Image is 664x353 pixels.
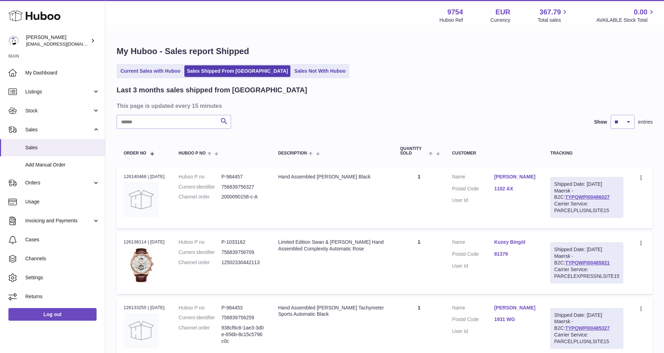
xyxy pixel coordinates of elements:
[25,293,100,300] span: Returns
[452,197,494,204] dt: User Id
[8,35,19,46] img: info@fieldsluxury.london
[452,251,494,259] dt: Postal Code
[278,151,307,156] span: Description
[452,316,494,325] dt: Postal Code
[179,305,222,311] dt: Huboo P no
[221,184,264,190] dd: 756839756327
[554,201,619,214] div: Carrier Service: PARCELPLUSNLSITE15
[554,181,619,188] div: Shipped Date: [DATE]
[452,151,537,156] div: Customer
[124,239,165,245] div: 126138114 | [DATE]
[278,239,386,252] div: Limited Edition Swan & [PERSON_NAME] Hand Assembled Complexity Automatic Rose
[554,312,619,319] div: Shipped Date: [DATE]
[538,17,569,24] span: Total sales
[117,85,307,95] h2: Last 3 months sales shipped from [GEOGRAPHIC_DATA]
[179,184,222,190] dt: Current identifier
[179,259,222,266] dt: Channel order
[494,185,536,192] a: 1102 AX
[400,146,427,156] span: Quantity Sold
[221,325,264,345] dd: 938cf6c6-1ae3-3d0e-856b-8c15c5796c0c
[447,7,463,17] strong: 9754
[452,328,494,335] dt: User Id
[25,255,100,262] span: Channels
[554,246,619,253] div: Shipped Date: [DATE]
[25,107,92,114] span: Stock
[124,248,159,283] img: 97541756811602.jpg
[596,7,656,24] a: 0.00 AVAILABLE Stock Total
[452,185,494,194] dt: Postal Code
[25,236,100,243] span: Cases
[550,151,623,156] div: Tracking
[538,7,569,24] a: 367.79 Total sales
[26,41,103,47] span: [EMAIL_ADDRESS][DOMAIN_NAME]
[25,274,100,281] span: Settings
[179,239,222,246] dt: Huboo P no
[179,194,222,200] dt: Channel order
[221,249,264,256] dd: 756839756709
[596,17,656,24] span: AVAILABLE Stock Total
[221,239,264,246] dd: P-1033162
[565,194,610,200] a: TYPQWPI00486027
[8,308,97,321] a: Log out
[184,65,290,77] a: Sales Shipped From [GEOGRAPHIC_DATA]
[117,102,651,110] h3: This page is updated every 15 minutes
[179,151,206,156] span: Huboo P no
[278,305,386,318] div: Hand Assembled [PERSON_NAME] Tachymeter Sports Automatic Black
[565,325,610,331] a: TYPQWPI00485327
[124,174,165,180] div: 126140468 | [DATE]
[25,162,100,168] span: Add Manual Order
[550,308,623,349] div: Maersk - B2C:
[452,263,494,269] dt: User Id
[554,332,619,345] div: Carrier Service: PARCELPLUSNLSITE15
[550,177,623,218] div: Maersk - B2C:
[539,7,561,17] span: 367.79
[118,65,183,77] a: Current Sales with Huboo
[491,17,511,24] div: Currency
[124,305,165,311] div: 126133255 | [DATE]
[452,239,494,247] dt: Name
[124,182,159,217] img: no-photo.jpg
[494,316,536,323] a: 1931 WG
[494,305,536,311] a: [PERSON_NAME]
[634,7,647,17] span: 0.00
[25,198,100,205] span: Usage
[25,217,92,224] span: Invoicing and Payments
[594,119,607,125] label: Show
[452,305,494,313] dt: Name
[25,89,92,95] span: Listings
[494,174,536,180] a: [PERSON_NAME]
[452,174,494,182] dt: Name
[221,305,264,311] dd: P-984453
[25,70,100,76] span: My Dashboard
[221,259,264,266] dd: 12502330442113
[565,260,610,266] a: TYPQWPI00485821
[554,266,619,280] div: Carrier Service: PARCELEXPRESSNLSITE15
[494,239,536,246] a: Kuzey Bingöl
[221,194,264,200] dd: 2000090158-c-A
[278,174,386,180] div: Hand Assembled [PERSON_NAME] Black
[179,174,222,180] dt: Huboo P no
[393,166,445,228] td: 1
[124,313,159,348] img: no-photo.jpg
[638,119,653,125] span: entries
[26,34,89,47] div: [PERSON_NAME]
[440,17,463,24] div: Huboo Ref
[25,126,92,133] span: Sales
[25,179,92,186] span: Orders
[495,7,510,17] strong: EUR
[221,314,264,321] dd: 756839756259
[550,242,623,283] div: Maersk - B2C:
[179,249,222,256] dt: Current identifier
[292,65,348,77] a: Sales Not With Huboo
[179,314,222,321] dt: Current identifier
[494,251,536,257] a: 81379
[124,151,146,156] span: Order No
[117,46,653,57] h1: My Huboo - Sales report Shipped
[221,174,264,180] dd: P-984457
[393,232,445,294] td: 1
[179,325,222,345] dt: Channel order
[25,144,100,151] span: Sales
